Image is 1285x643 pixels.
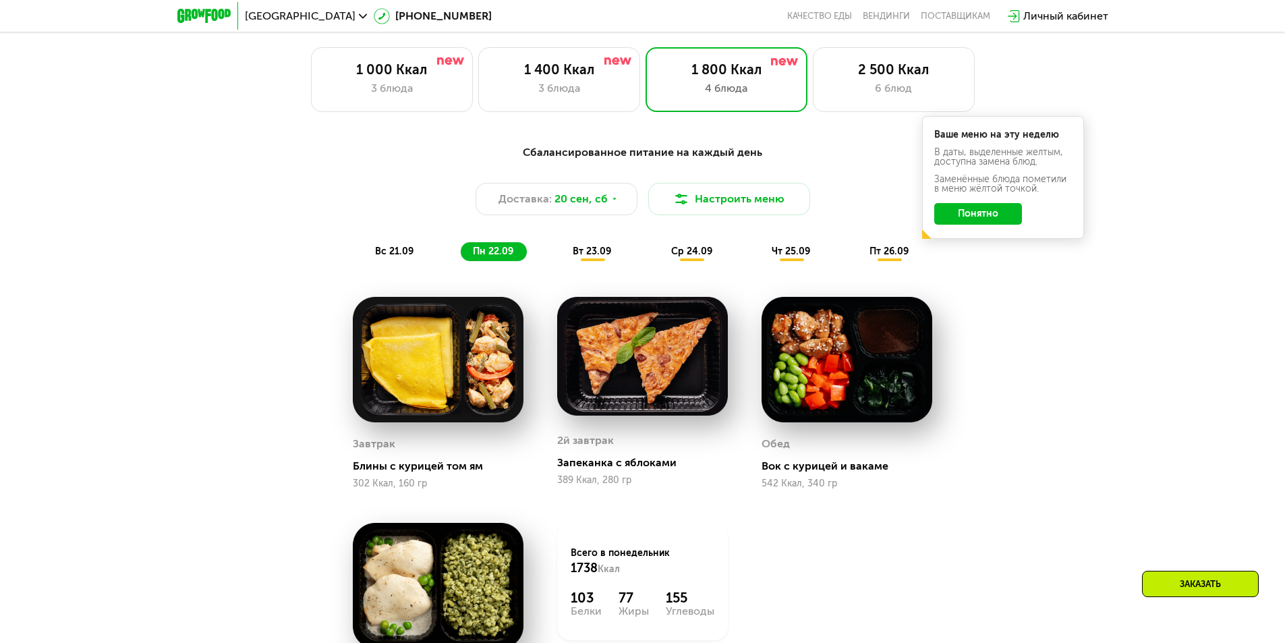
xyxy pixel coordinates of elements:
div: 302 Ккал, 160 гр [353,478,523,489]
div: Блины с курицей том ям [353,459,534,473]
div: 4 блюда [660,80,793,96]
button: Понятно [934,203,1022,225]
div: Запеканка с яблоками [557,456,739,470]
div: Жиры [619,606,649,617]
div: Вок с курицей и вакаме [762,459,943,473]
div: Обед [762,434,790,454]
span: ср 24.09 [671,246,712,257]
div: 6 блюд [827,80,961,96]
div: Углеводы [666,606,714,617]
div: 1 000 Ккал [325,61,459,78]
div: Завтрак [353,434,395,454]
span: [GEOGRAPHIC_DATA] [245,11,355,22]
a: [PHONE_NUMBER] [374,8,492,24]
div: 103 [571,590,602,606]
a: Вендинги [863,11,910,22]
div: Ваше меню на эту неделю [934,130,1072,140]
span: чт 25.09 [772,246,810,257]
div: 2й завтрак [557,430,614,451]
div: 2 500 Ккал [827,61,961,78]
a: Качество еды [787,11,852,22]
span: 20 сен, сб [554,191,608,207]
button: Настроить меню [648,183,810,215]
div: Личный кабинет [1023,8,1108,24]
span: пт 26.09 [869,246,909,257]
span: 1738 [571,561,598,576]
div: 155 [666,590,714,606]
div: Сбалансированное питание на каждый день [244,144,1042,161]
span: вс 21.09 [375,246,413,257]
div: 77 [619,590,649,606]
div: поставщикам [921,11,990,22]
div: Заказать [1142,571,1259,597]
div: 1 800 Ккал [660,61,793,78]
span: вт 23.09 [573,246,611,257]
div: Всего в понедельник [571,547,714,576]
div: 3 блюда [492,80,626,96]
div: 1 400 Ккал [492,61,626,78]
div: В даты, выделенные желтым, доступна замена блюд. [934,148,1072,167]
div: 542 Ккал, 340 гр [762,478,932,489]
div: Заменённые блюда пометили в меню жёлтой точкой. [934,175,1072,194]
div: Белки [571,606,602,617]
span: Ккал [598,563,620,575]
div: 3 блюда [325,80,459,96]
span: пн 22.09 [473,246,513,257]
div: 389 Ккал, 280 гр [557,475,728,486]
span: Доставка: [498,191,552,207]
